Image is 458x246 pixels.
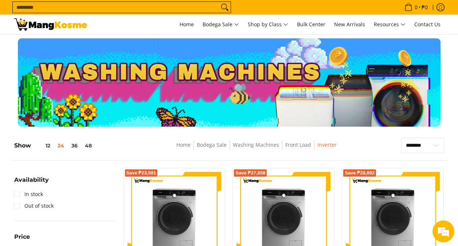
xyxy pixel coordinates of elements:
a: Out of stock [14,200,54,212]
button: 48 [81,143,95,149]
h5: Show [14,142,95,149]
a: Contact Us [411,15,444,34]
a: Shop by Class [244,15,292,34]
span: Inverter [317,141,337,150]
span: Contact Us [414,21,441,28]
summary: Open [14,177,49,188]
a: Bulk Center [293,15,329,34]
button: 12 [31,143,54,149]
span: New Arrivals [334,21,365,28]
span: Bodega Sale [203,20,239,29]
a: New Arrivals [330,15,369,34]
span: Save ₱23,581 [126,171,156,175]
span: Shop by Class [248,20,288,29]
summary: Open [14,234,30,245]
span: Save ₱27,858 [235,171,265,175]
a: Home [176,15,197,34]
button: 36 [68,143,81,149]
span: Resources [374,20,406,29]
span: Availability [14,177,49,183]
button: Search [219,2,231,13]
span: • [402,3,430,11]
a: Bodega Sale [199,15,243,34]
span: 0 [414,5,419,10]
a: Bodega Sale [197,141,227,148]
button: 24 [54,143,68,149]
nav: Main Menu [94,15,444,34]
a: Home [176,141,191,148]
a: Resources [370,15,409,34]
span: Bulk Center [297,21,325,28]
span: Home [180,21,194,28]
a: Washing Machines [233,141,279,148]
span: Save ₱28,892 [345,171,375,175]
span: ₱0 [420,5,429,10]
a: Front Load [285,141,311,148]
a: In stock [14,188,43,200]
span: Price [14,234,30,240]
nav: Breadcrumbs [131,141,382,157]
img: Washing Machines l Mang Kosme: Home Appliances Warehouse Sale Partner Front Load [14,18,87,31]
